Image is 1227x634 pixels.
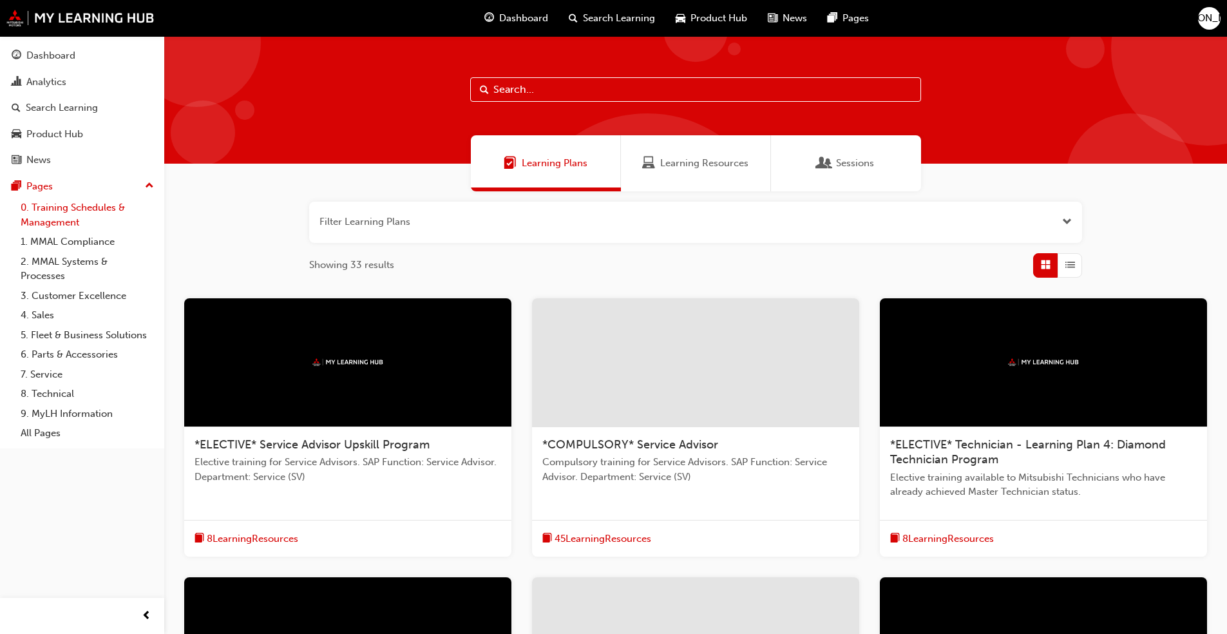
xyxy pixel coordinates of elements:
span: Search Learning [583,11,655,26]
span: search-icon [569,10,578,26]
a: Dashboard [5,44,159,68]
span: 8 Learning Resources [902,532,994,546]
span: car-icon [12,129,21,140]
a: Analytics [5,70,159,94]
a: car-iconProduct Hub [665,5,757,32]
a: 1. MMAL Compliance [15,232,159,252]
a: 5. Fleet & Business Solutions [15,325,159,345]
button: book-icon45LearningResources [542,531,651,547]
a: *COMPULSORY* Service AdvisorCompulsory training for Service Advisors. SAP Function: Service Advis... [532,298,859,557]
span: chart-icon [12,77,21,88]
a: 8. Technical [15,384,159,404]
span: Learning Resources [642,156,655,171]
a: Product Hub [5,122,159,146]
span: *COMPULSORY* Service Advisor [542,437,718,452]
div: News [26,153,51,168]
span: Learning Plans [522,156,587,171]
a: mmal*ELECTIVE* Service Advisor Upskill ProgramElective training for Service Advisors. SAP Functio... [184,298,511,557]
span: news-icon [12,155,21,166]
span: 45 Learning Resources [555,532,651,546]
span: Pages [842,11,869,26]
span: guage-icon [12,50,21,62]
span: Dashboard [499,11,548,26]
div: Pages [26,179,53,194]
span: Learning Resources [660,156,748,171]
span: pages-icon [12,181,21,193]
a: 2. MMAL Systems & Processes [15,252,159,286]
a: 6. Parts & Accessories [15,345,159,365]
span: *ELECTIVE* Service Advisor Upskill Program [195,437,430,452]
a: News [5,148,159,172]
span: pages-icon [828,10,837,26]
a: 7. Service [15,365,159,385]
img: mmal [312,358,383,367]
span: book-icon [890,531,900,547]
div: Dashboard [26,48,75,63]
div: Product Hub [26,127,83,142]
div: Analytics [26,75,66,90]
a: Learning ResourcesLearning Resources [621,135,771,191]
input: Search... [470,77,921,102]
button: Pages [5,175,159,198]
span: Compulsory training for Service Advisors. SAP Function: Service Advisor. Department: Service (SV) [542,455,849,484]
span: guage-icon [484,10,494,26]
span: prev-icon [142,608,151,624]
span: book-icon [195,531,204,547]
a: SessionsSessions [771,135,921,191]
span: Elective training for Service Advisors. SAP Function: Service Advisor. Department: Service (SV) [195,455,501,484]
span: Showing 33 results [309,258,394,273]
a: search-iconSearch Learning [558,5,665,32]
span: Product Hub [690,11,747,26]
span: Learning Plans [504,156,517,171]
a: 4. Sales [15,305,159,325]
button: book-icon8LearningResources [195,531,298,547]
span: News [783,11,807,26]
span: car-icon [676,10,685,26]
span: Search [480,82,489,97]
span: List [1065,258,1075,273]
button: Open the filter [1062,215,1072,229]
a: 3. Customer Excellence [15,286,159,306]
span: search-icon [12,102,21,114]
img: mmal [1008,358,1079,367]
a: 9. MyLH Information [15,404,159,424]
span: 8 Learning Resources [207,532,298,546]
a: mmal*ELECTIVE* Technician - Learning Plan 4: Diamond Technician ProgramElective training availabl... [880,298,1207,557]
span: Sessions [818,156,831,171]
span: Grid [1041,258,1051,273]
span: Elective training available to Mitsubishi Technicians who have already achieved Master Technician... [890,470,1197,499]
div: Search Learning [26,101,98,115]
a: news-iconNews [757,5,817,32]
button: [PERSON_NAME] [1198,7,1221,30]
a: Search Learning [5,96,159,120]
span: news-icon [768,10,777,26]
a: Learning PlansLearning Plans [471,135,621,191]
span: Sessions [836,156,874,171]
button: book-icon8LearningResources [890,531,994,547]
img: mmal [6,10,155,26]
span: *ELECTIVE* Technician - Learning Plan 4: Diamond Technician Program [890,437,1166,467]
button: DashboardAnalyticsSearch LearningProduct HubNews [5,41,159,175]
a: pages-iconPages [817,5,879,32]
a: 0. Training Schedules & Management [15,198,159,232]
a: All Pages [15,423,159,443]
span: up-icon [145,178,154,195]
span: book-icon [542,531,552,547]
a: guage-iconDashboard [474,5,558,32]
